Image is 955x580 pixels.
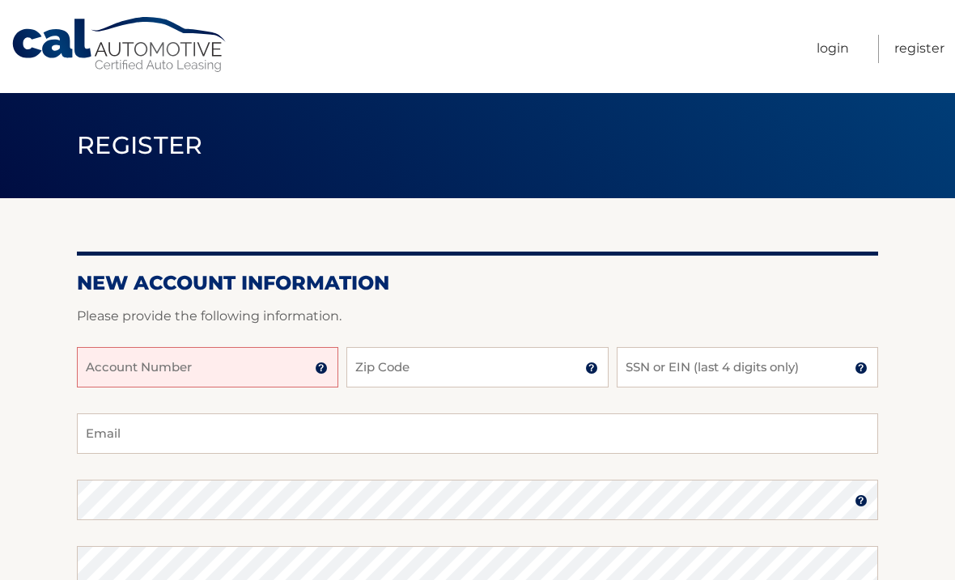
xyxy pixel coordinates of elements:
p: Please provide the following information. [77,305,878,328]
h2: New Account Information [77,271,878,295]
img: tooltip.svg [315,362,328,375]
img: tooltip.svg [585,362,598,375]
input: SSN or EIN (last 4 digits only) [617,347,878,387]
span: Register [77,130,203,160]
input: Email [77,413,878,454]
a: Login [817,35,849,63]
input: Zip Code [346,347,608,387]
a: Cal Automotive [11,16,229,74]
img: tooltip.svg [855,494,868,507]
a: Register [894,35,944,63]
input: Account Number [77,347,338,387]
img: tooltip.svg [855,362,868,375]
